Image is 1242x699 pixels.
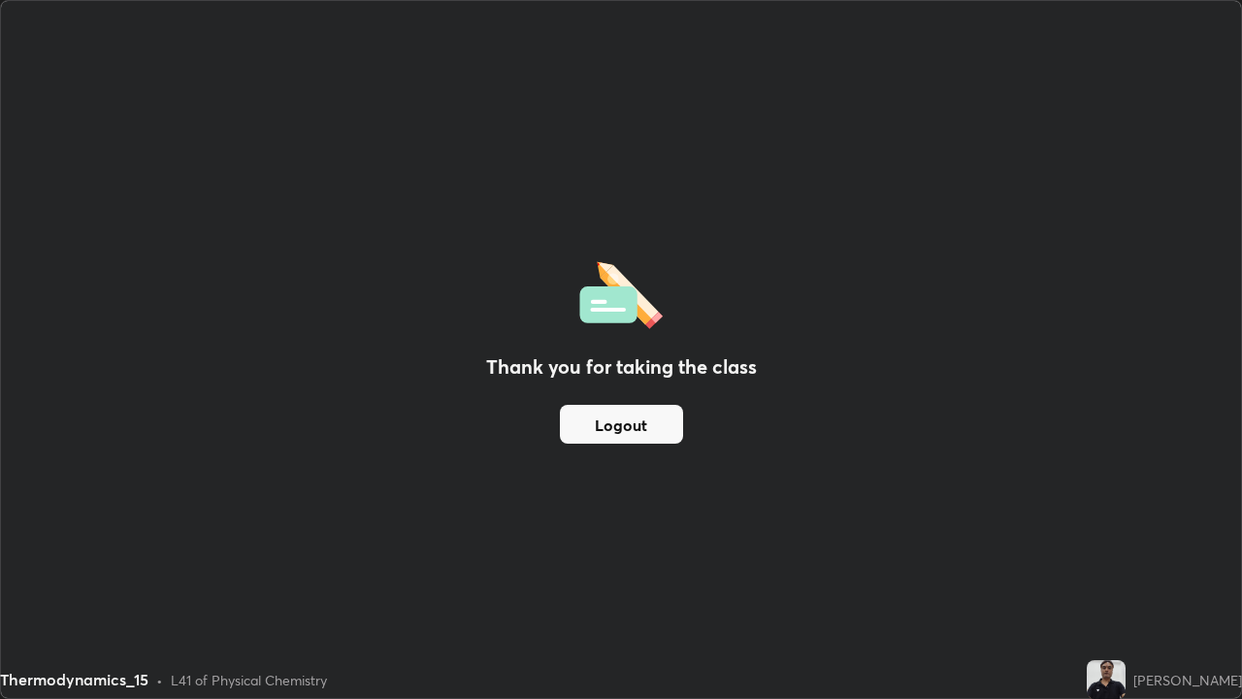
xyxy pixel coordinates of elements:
[156,670,163,690] div: •
[1133,670,1242,690] div: [PERSON_NAME]
[1087,660,1126,699] img: 2746b4ae3dd242b0847139de884b18c5.jpg
[579,255,663,329] img: offlineFeedback.1438e8b3.svg
[171,670,327,690] div: L41 of Physical Chemistry
[486,352,757,382] h2: Thank you for taking the class
[560,405,683,444] button: Logout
